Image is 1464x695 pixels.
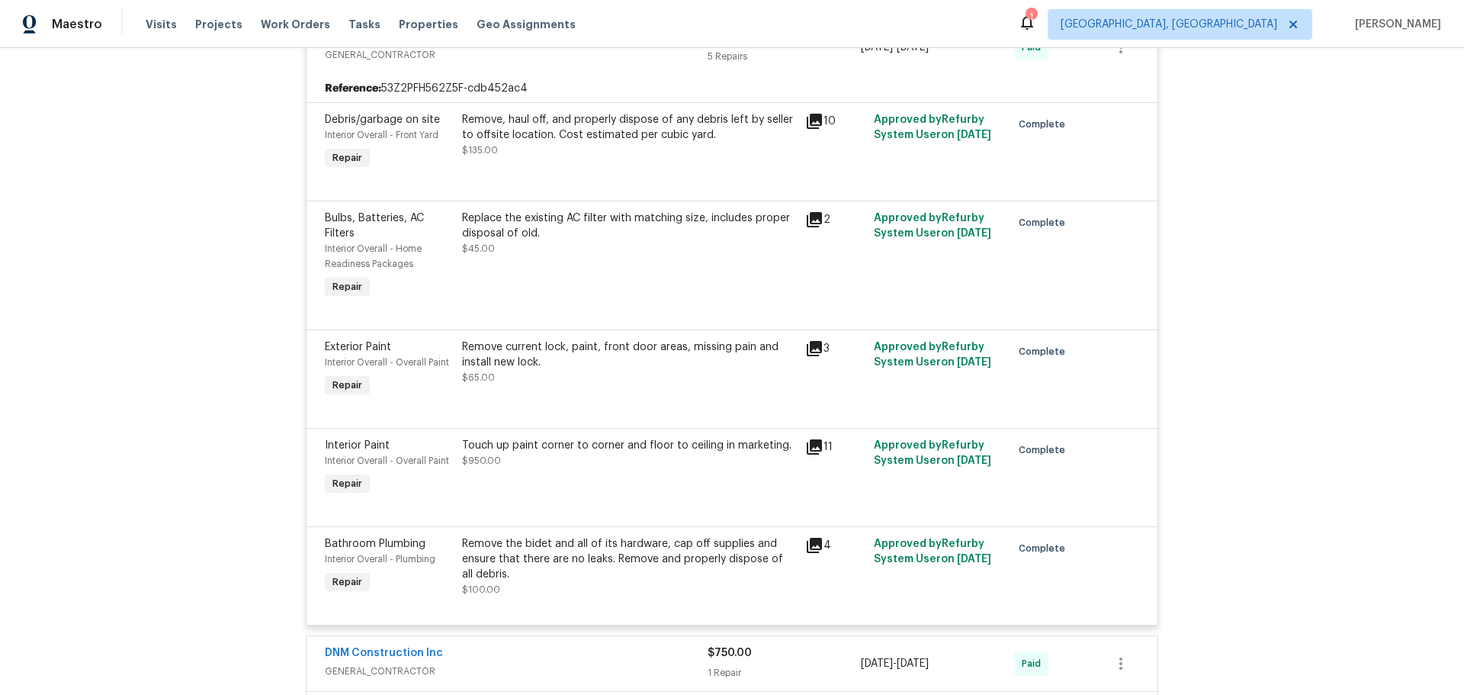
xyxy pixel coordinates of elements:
[1022,656,1047,671] span: Paid
[1019,442,1071,458] span: Complete
[325,244,422,269] span: Interior Overall - Home Readiness Packages
[325,664,708,679] span: GENERAL_CONTRACTOR
[805,211,865,229] div: 2
[874,342,991,368] span: Approved by Refurby System User on
[462,112,796,143] div: Remove, haul off, and properly dispose of any debris left by seller to offsite location. Cost est...
[326,378,368,393] span: Repair
[146,17,177,32] span: Visits
[708,49,861,64] div: 5 Repairs
[957,357,991,368] span: [DATE]
[805,536,865,555] div: 4
[1019,344,1071,359] span: Complete
[861,658,893,669] span: [DATE]
[462,244,495,253] span: $45.00
[1349,17,1441,32] span: [PERSON_NAME]
[325,456,449,465] span: Interior Overall - Overall Paint
[1019,215,1071,230] span: Complete
[462,438,796,453] div: Touch up paint corner to corner and floor to ceiling in marketing.
[708,665,861,681] div: 1 Repair
[325,342,391,352] span: Exterior Paint
[261,17,330,32] span: Work Orders
[325,555,435,564] span: Interior Overall - Plumbing
[52,17,102,32] span: Maestro
[462,585,500,594] span: $100.00
[325,213,424,239] span: Bulbs, Batteries, AC Filters
[957,455,991,466] span: [DATE]
[325,130,438,140] span: Interior Overall - Front Yard
[325,47,708,63] span: GENERAL_CONTRACTOR
[462,211,796,241] div: Replace the existing AC filter with matching size, includes proper disposal of old.
[874,440,991,466] span: Approved by Refurby System User on
[462,536,796,582] div: Remove the bidet and all of its hardware, cap off supplies and ensure that there are no leaks. Re...
[874,213,991,239] span: Approved by Refurby System User on
[957,554,991,565] span: [DATE]
[326,150,368,166] span: Repair
[325,539,425,549] span: Bathroom Plumbing
[195,17,242,32] span: Projects
[805,438,865,456] div: 11
[1026,9,1036,24] div: 1
[805,339,865,358] div: 3
[708,648,752,658] span: $750.00
[1019,117,1071,132] span: Complete
[874,539,991,565] span: Approved by Refurby System User on
[325,648,443,658] a: DNM Construction Inc
[805,112,865,130] div: 10
[399,17,458,32] span: Properties
[957,228,991,239] span: [DATE]
[874,114,991,140] span: Approved by Refurby System User on
[477,17,576,32] span: Geo Assignments
[325,114,440,125] span: Debris/garbage on site
[325,358,449,367] span: Interior Overall - Overall Paint
[326,279,368,294] span: Repair
[897,658,929,669] span: [DATE]
[326,476,368,491] span: Repair
[307,75,1157,102] div: 53Z2PFH562Z5F-cdb452ac4
[462,146,498,155] span: $135.00
[348,19,380,30] span: Tasks
[861,656,929,671] span: -
[462,339,796,370] div: Remove current lock, paint, front door areas, missing pain and install new lock.
[1019,541,1071,556] span: Complete
[325,81,381,96] b: Reference:
[325,440,390,451] span: Interior Paint
[462,373,495,382] span: $65.00
[957,130,991,140] span: [DATE]
[326,574,368,590] span: Repair
[1061,17,1277,32] span: [GEOGRAPHIC_DATA], [GEOGRAPHIC_DATA]
[462,456,501,465] span: $950.00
